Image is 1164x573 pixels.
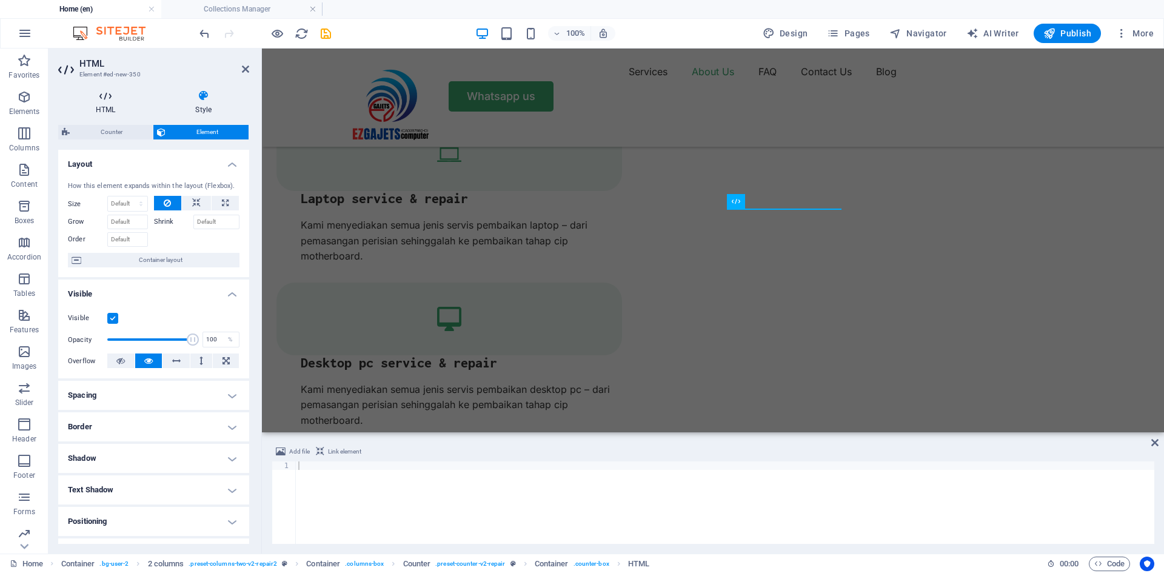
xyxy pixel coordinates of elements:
span: Link element [328,444,361,459]
label: Order [68,232,107,247]
p: Tables [13,289,35,298]
div: % [222,332,239,347]
p: Slider [15,398,34,407]
span: Click to select. Double-click to edit [148,557,184,571]
label: Opacity [68,337,107,343]
span: . bg-user-2 [99,557,129,571]
div: 1 [272,461,296,470]
button: Counter [58,125,153,139]
span: Navigator [889,27,947,39]
div: How this element expands within the layout (Flexbox). [68,181,239,192]
div: Design (Ctrl+Alt+Y) [758,24,813,43]
p: Images [12,361,37,371]
nav: breadcrumb [61,557,650,571]
span: More [1115,27,1154,39]
span: . counter-box [574,557,609,571]
button: Link element [314,444,363,459]
h4: Shadow [58,444,249,473]
button: More [1111,24,1159,43]
p: Forms [13,507,35,517]
span: . columns-box [345,557,384,571]
img: Editor Logo [70,26,161,41]
h6: 100% [566,26,586,41]
span: Counter [73,125,149,139]
a: Click to cancel selection. Double-click to open Pages [10,557,43,571]
input: Default [107,232,148,247]
button: save [318,26,333,41]
p: Elements [9,107,40,116]
p: Accordion [7,252,41,262]
button: undo [197,26,212,41]
button: 100% [548,26,591,41]
span: Element [169,125,245,139]
button: Pages [822,24,874,43]
label: Size [68,201,107,207]
i: This element is a customizable preset [282,560,287,567]
p: Content [11,179,38,189]
button: AI Writer [962,24,1024,43]
input: Default [107,215,148,229]
span: . preset-counter-v2-repair [435,557,505,571]
h4: Transform [58,538,249,568]
button: Publish [1034,24,1101,43]
h4: Text Shadow [58,475,249,504]
i: Undo: Add element (Ctrl+Z) [198,27,212,41]
h4: Style [158,90,249,115]
button: Design [758,24,813,43]
span: Click to select. Double-click to edit [403,557,431,571]
i: Reload page [295,27,309,41]
span: Add file [289,444,310,459]
span: : [1068,559,1070,568]
button: Container layout [68,253,239,267]
h4: Collections Manager [161,2,323,16]
label: Shrink [154,215,193,229]
p: Columns [9,143,39,153]
button: reload [294,26,309,41]
h4: Positioning [58,507,249,536]
button: Usercentrics [1140,557,1154,571]
h4: Layout [58,150,249,172]
h4: HTML [58,90,158,115]
span: . preset-columns-two-v2-repair2 [189,557,277,571]
label: Visible [68,311,107,326]
h2: HTML [79,58,249,69]
i: Save (Ctrl+S) [319,27,333,41]
h4: Border [58,412,249,441]
i: This element is a customizable preset [510,560,516,567]
button: Element [153,125,249,139]
h6: Session time [1047,557,1079,571]
button: Navigator [885,24,952,43]
p: Header [12,434,36,444]
span: Click to select. Double-click to edit [61,557,95,571]
label: Grow [68,215,107,229]
button: Code [1089,557,1130,571]
p: Favorites [8,70,39,80]
span: Click to select. Double-click to edit [628,557,649,571]
span: Pages [827,27,869,39]
span: Publish [1043,27,1091,39]
i: On resize automatically adjust zoom level to fit chosen device. [598,28,609,39]
p: Footer [13,471,35,480]
h3: Element #ed-new-350 [79,69,225,80]
span: Design [763,27,808,39]
span: Click to select. Double-click to edit [306,557,340,571]
span: Container layout [85,253,236,267]
h4: Visible [58,280,249,301]
label: Overflow [68,354,107,369]
span: 00 00 [1060,557,1079,571]
span: Click to select. Double-click to edit [535,557,569,571]
h4: Spacing [58,381,249,410]
p: Boxes [15,216,35,226]
span: AI Writer [966,27,1019,39]
input: Default [193,215,240,229]
button: Add file [274,444,312,459]
span: Code [1094,557,1125,571]
p: Features [10,325,39,335]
